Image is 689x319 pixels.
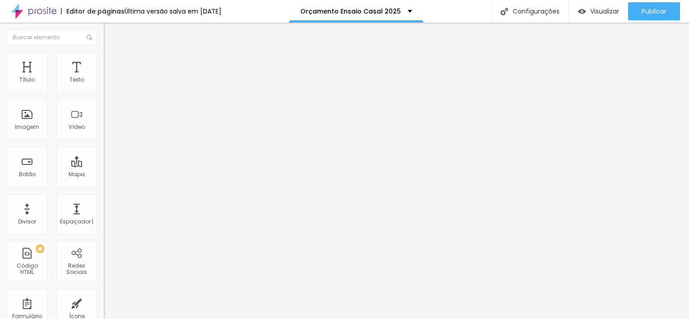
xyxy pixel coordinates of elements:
button: Publicar [628,2,680,20]
img: Ícone [87,35,92,40]
div: Botão [19,171,36,178]
font: Configurações [513,8,560,14]
img: view-1.svg [578,8,586,15]
input: Buscar elemento [7,29,97,46]
iframe: Editor [104,23,689,319]
div: Mapa [69,171,85,178]
img: Ícone [501,8,508,15]
p: Orçamento Ensaio Casal 2025 [300,8,401,14]
div: Vídeo [69,124,85,130]
div: Editor de páginas [61,8,124,14]
div: Divisor [18,219,36,225]
div: Redes Sociais [59,263,94,276]
div: Última versão salva em [DATE] [124,8,221,14]
button: Visualizar [569,2,628,20]
div: Título [19,77,35,83]
div: Código HTML [9,263,45,276]
div: Espaçador | [60,219,93,225]
div: Texto [69,77,84,83]
span: Publicar [642,8,666,15]
div: Imagem [15,124,39,130]
span: Visualizar [590,8,619,15]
